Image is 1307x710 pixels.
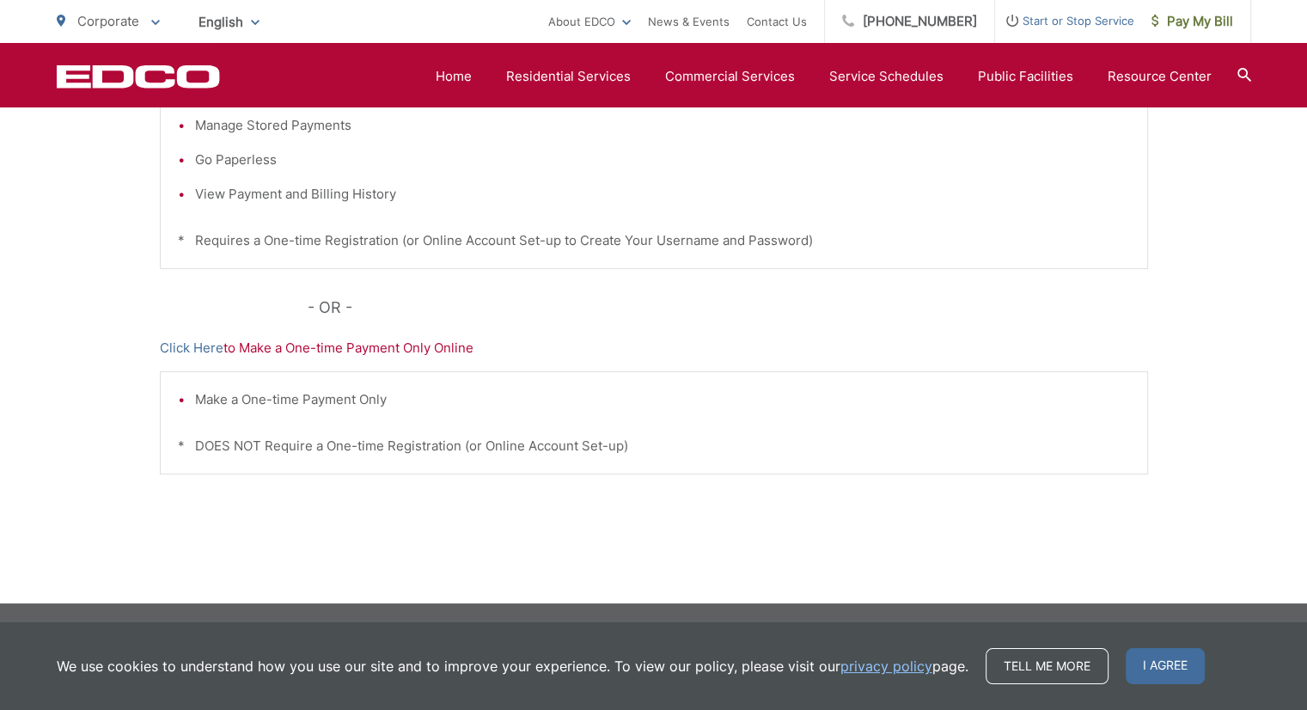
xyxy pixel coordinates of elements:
a: Contact Us [747,11,807,32]
a: Tell me more [986,648,1109,684]
p: * Requires a One-time Registration (or Online Account Set-up to Create Your Username and Password) [178,230,1130,251]
span: Pay My Bill [1151,11,1233,32]
a: Commercial Services [665,66,795,87]
p: - OR - [308,295,1148,321]
a: privacy policy [840,656,932,676]
p: to Make a One-time Payment Only Online [160,338,1148,358]
a: Residential Services [506,66,631,87]
a: Resource Center [1108,66,1212,87]
li: Make a One-time Payment Only [195,389,1130,410]
p: We use cookies to understand how you use our site and to improve your experience. To view our pol... [57,656,968,676]
p: * DOES NOT Require a One-time Registration (or Online Account Set-up) [178,436,1130,456]
a: About EDCO [548,11,631,32]
a: EDCD logo. Return to the homepage. [57,64,220,89]
a: Click Here [160,338,223,358]
span: Corporate [77,13,139,29]
a: News & Events [648,11,730,32]
li: Go Paperless [195,150,1130,170]
li: Manage Stored Payments [195,115,1130,136]
li: View Payment and Billing History [195,184,1130,205]
span: I agree [1126,648,1205,684]
a: Home [436,66,472,87]
span: English [186,7,272,37]
a: Service Schedules [829,66,944,87]
a: Public Facilities [978,66,1073,87]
